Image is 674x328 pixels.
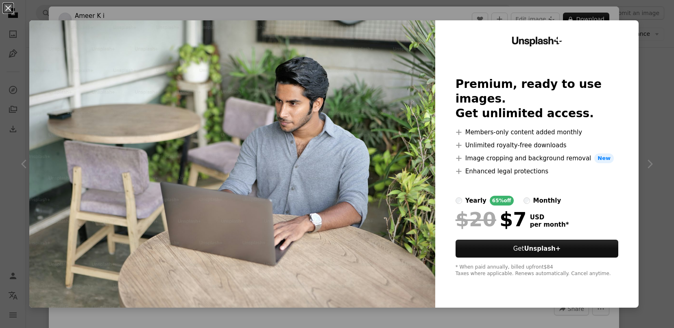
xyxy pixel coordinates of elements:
span: New [594,153,614,163]
div: 65% off [490,196,514,206]
input: yearly65%off [456,197,462,204]
span: $20 [456,209,496,230]
strong: Unsplash+ [524,245,561,252]
li: Unlimited royalty-free downloads [456,140,619,150]
input: monthly [523,197,530,204]
div: monthly [533,196,561,206]
span: USD [530,214,569,221]
li: Enhanced legal protections [456,166,619,176]
div: $7 [456,209,527,230]
h2: Premium, ready to use images. Get unlimited access. [456,77,619,121]
div: * When paid annually, billed upfront $84 Taxes where applicable. Renews automatically. Cancel any... [456,264,619,277]
span: per month * [530,221,569,228]
li: Members-only content added monthly [456,127,619,137]
li: Image cropping and background removal [456,153,619,163]
button: GetUnsplash+ [456,240,619,258]
div: yearly [465,196,486,206]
